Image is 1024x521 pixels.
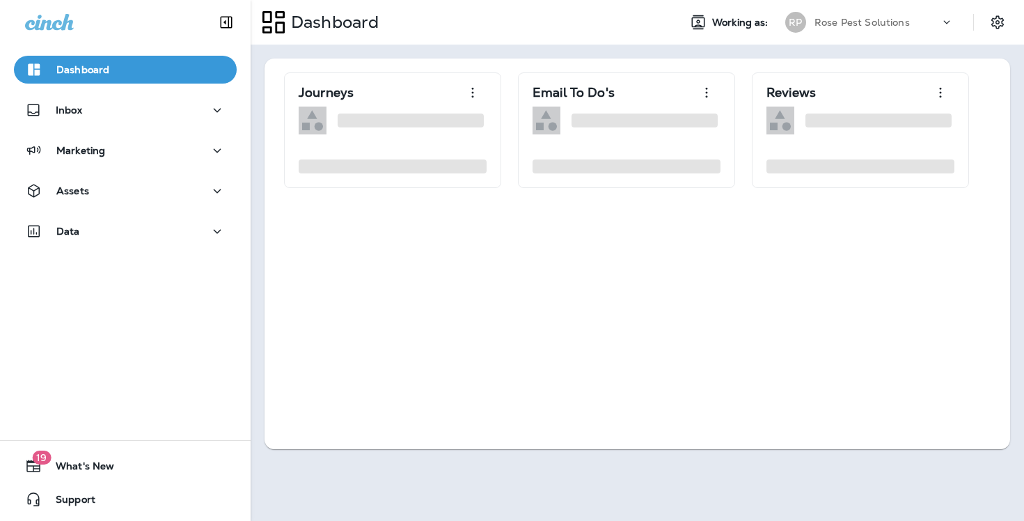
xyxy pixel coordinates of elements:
p: Rose Pest Solutions [814,17,910,28]
p: Dashboard [56,64,109,75]
button: Assets [14,177,237,205]
span: 19 [32,451,51,465]
button: Settings [985,10,1010,35]
button: Collapse Sidebar [207,8,246,36]
p: Assets [56,185,89,196]
div: RP [785,12,806,33]
p: Reviews [766,86,816,100]
span: Support [42,494,95,511]
p: Marketing [56,145,105,156]
button: Data [14,217,237,245]
p: Data [56,226,80,237]
button: Dashboard [14,56,237,84]
button: 19What's New [14,452,237,480]
p: Inbox [56,104,82,116]
p: Dashboard [285,12,379,33]
span: Working as: [712,17,771,29]
button: Marketing [14,137,237,164]
p: Email To Do's [533,86,615,100]
p: Journeys [299,86,354,100]
button: Support [14,485,237,513]
span: What's New [42,460,114,477]
button: Inbox [14,96,237,124]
